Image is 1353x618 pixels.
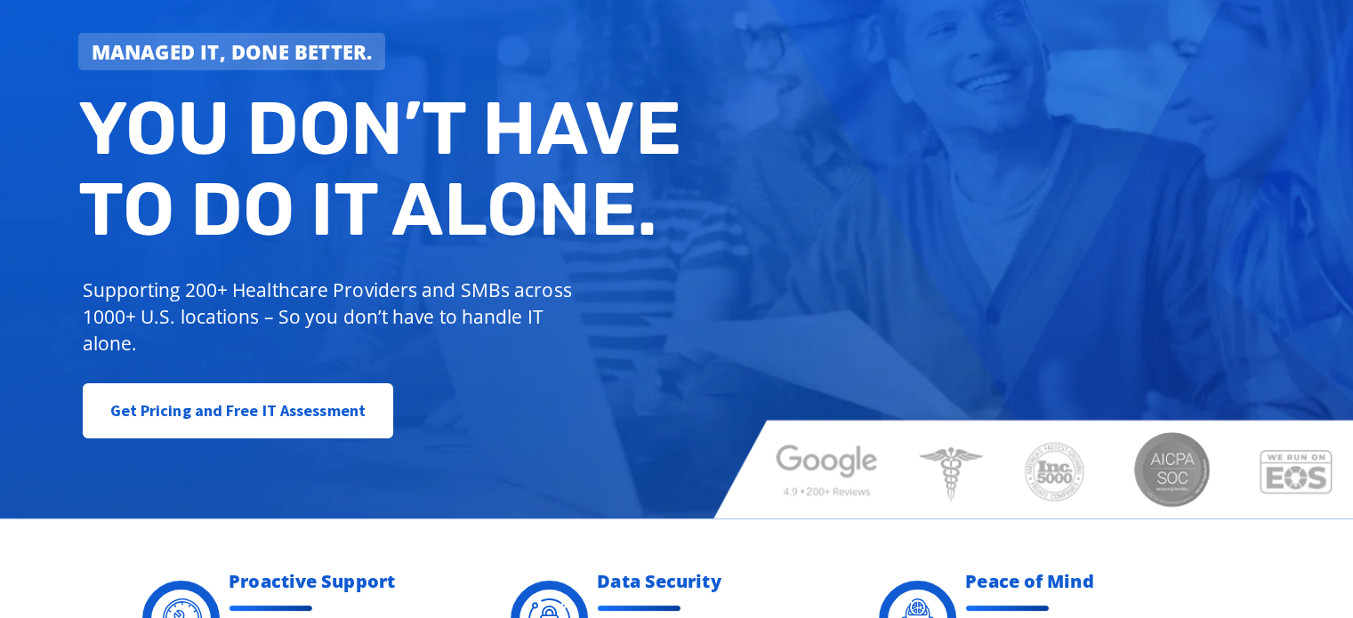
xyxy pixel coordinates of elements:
h2: Peace of Mind [965,573,1202,590]
strong: Managed IT, done better. [92,38,373,65]
h2: Proactive Support [229,573,465,590]
span: Get Pricing and Free IT Assessment [110,393,366,429]
a: Get Pricing and Free IT Assessment [83,383,393,438]
p: Supporting 200+ Healthcare Providers and SMBs across 1000+ U.S. locations – So you don’t have to ... [83,277,580,357]
img: divider [965,606,1051,611]
img: divider [229,606,314,611]
h2: You don’t have to do IT alone. [78,88,690,251]
img: divider [597,606,682,611]
a: Managed IT, done better. [78,33,386,70]
h2: Data Security [597,573,834,590]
